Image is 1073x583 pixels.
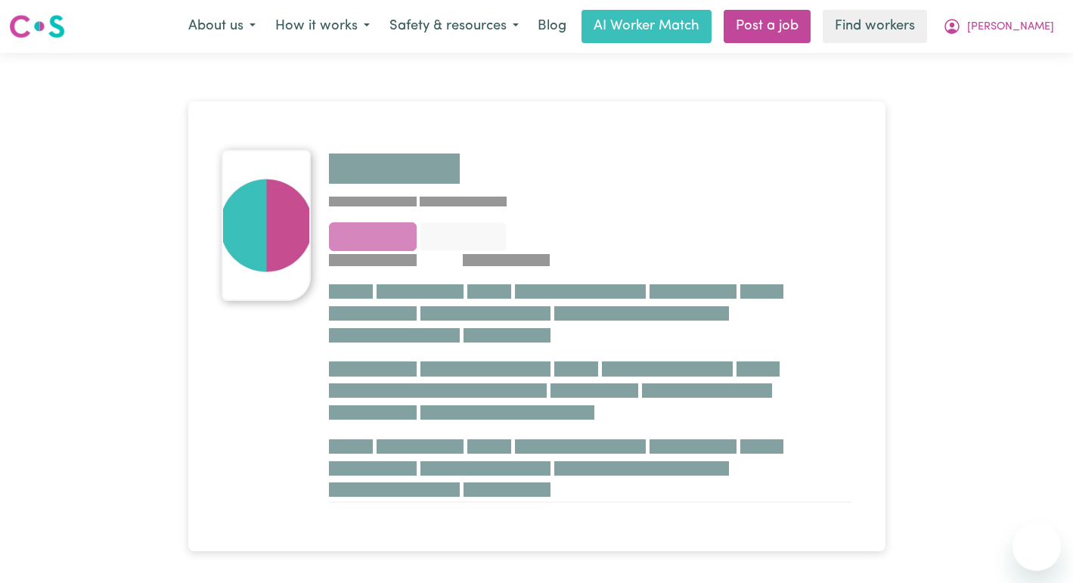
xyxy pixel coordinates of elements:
[823,10,927,43] a: Find workers
[9,9,65,44] a: Careseekers logo
[178,11,265,42] button: About us
[265,11,380,42] button: How it works
[724,10,811,43] a: Post a job
[581,10,712,43] a: AI Worker Match
[9,13,65,40] img: Careseekers logo
[967,19,1054,36] span: [PERSON_NAME]
[933,11,1064,42] button: My Account
[380,11,529,42] button: Safety & resources
[1013,523,1061,571] iframe: Button to launch messaging window
[529,10,575,43] a: Blog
